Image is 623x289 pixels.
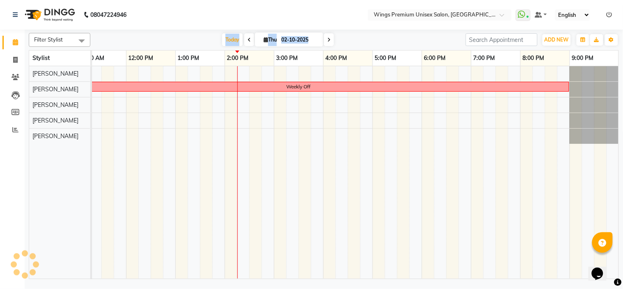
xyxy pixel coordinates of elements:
a: 2:00 PM [225,52,251,64]
span: Today [222,33,243,46]
button: ADD NEW [543,34,571,46]
span: [PERSON_NAME] [32,117,78,124]
div: Weekly Off [286,83,310,90]
span: [PERSON_NAME] [32,70,78,77]
a: 1:00 PM [176,52,202,64]
a: 6:00 PM [422,52,448,64]
a: 8:00 PM [521,52,547,64]
span: [PERSON_NAME] [32,101,78,109]
span: Thu [262,37,279,43]
a: 11:00 AM [77,52,107,64]
a: 7:00 PM [471,52,497,64]
span: Filter Stylist [34,36,63,43]
span: [PERSON_NAME] [32,86,78,93]
span: [PERSON_NAME] [32,132,78,140]
b: 08047224946 [90,3,126,26]
a: 5:00 PM [373,52,399,64]
a: 4:00 PM [324,52,349,64]
a: 9:00 PM [570,52,596,64]
input: Search Appointment [466,33,538,46]
a: 3:00 PM [274,52,300,64]
span: ADD NEW [545,37,569,43]
span: Stylist [32,54,50,62]
img: logo [21,3,77,26]
a: 12:00 PM [126,52,156,64]
iframe: chat widget [589,256,615,281]
input: 2025-10-02 [279,34,320,46]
